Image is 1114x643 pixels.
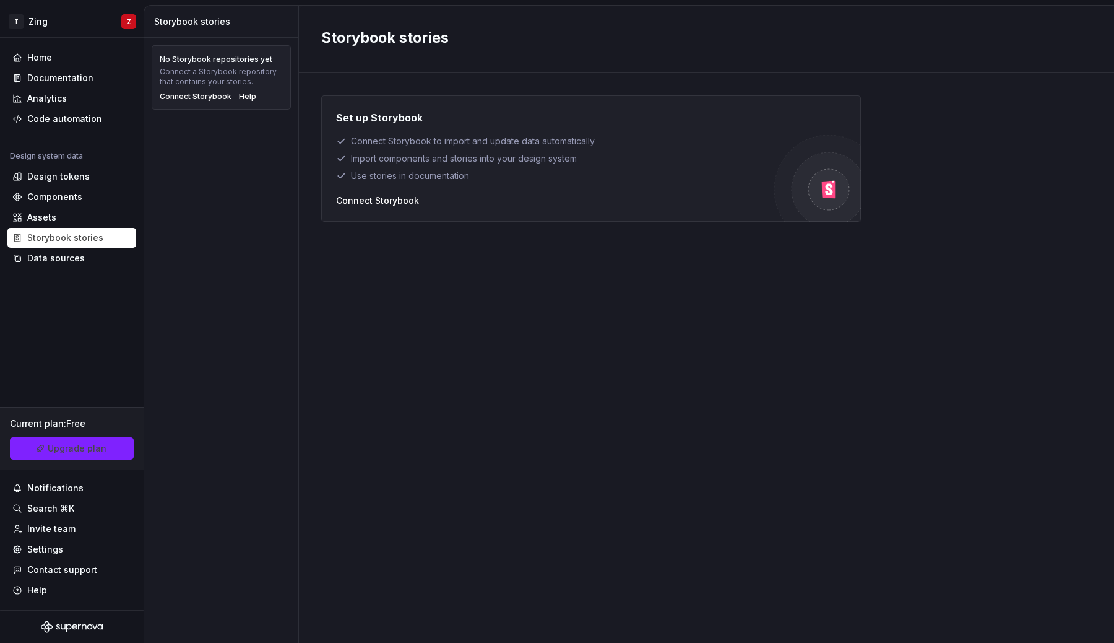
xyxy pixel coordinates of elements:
[27,211,56,224] div: Assets
[7,580,136,600] button: Help
[28,15,48,28] div: Zing
[336,135,774,147] div: Connect Storybook to import and update data automatically
[160,67,283,87] div: Connect a Storybook repository that contains your stories.
[160,92,231,102] button: Connect Storybook
[7,248,136,268] a: Data sources
[7,208,136,227] a: Assets
[7,167,136,186] a: Design tokens
[7,228,136,248] a: Storybook stories
[7,560,136,580] button: Contact support
[27,482,84,494] div: Notifications
[27,564,97,576] div: Contact support
[27,523,76,535] div: Invite team
[10,437,134,460] a: Upgrade plan
[27,51,52,64] div: Home
[48,442,106,455] span: Upgrade plan
[9,14,24,29] div: T
[27,584,47,597] div: Help
[27,543,63,556] div: Settings
[7,540,136,559] a: Settings
[41,621,103,633] svg: Supernova Logo
[7,48,136,68] a: Home
[27,113,102,125] div: Code automation
[336,110,423,125] h4: Set up Storybook
[336,195,419,207] button: Connect Storybook
[7,478,136,498] button: Notifications
[27,92,67,105] div: Analytics
[27,170,90,183] div: Design tokens
[27,502,74,515] div: Search ⌘K
[7,187,136,207] a: Components
[336,170,774,182] div: Use stories in documentation
[10,151,83,161] div: Design system data
[160,55,272,64] div: No Storybook repositories yet
[7,68,136,88] a: Documentation
[154,15,293,28] div: Storybook stories
[239,92,256,102] a: Help
[127,17,131,27] div: Z
[27,191,82,203] div: Components
[321,28,1077,48] h2: Storybook stories
[27,232,103,244] div: Storybook stories
[7,499,136,518] button: Search ⌘K
[7,89,136,108] a: Analytics
[27,252,85,265] div: Data sources
[7,519,136,539] a: Invite team
[2,8,141,35] button: TZingZ
[7,109,136,129] a: Code automation
[336,152,774,165] div: Import components and stories into your design system
[10,418,134,430] div: Current plan : Free
[27,72,93,84] div: Documentation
